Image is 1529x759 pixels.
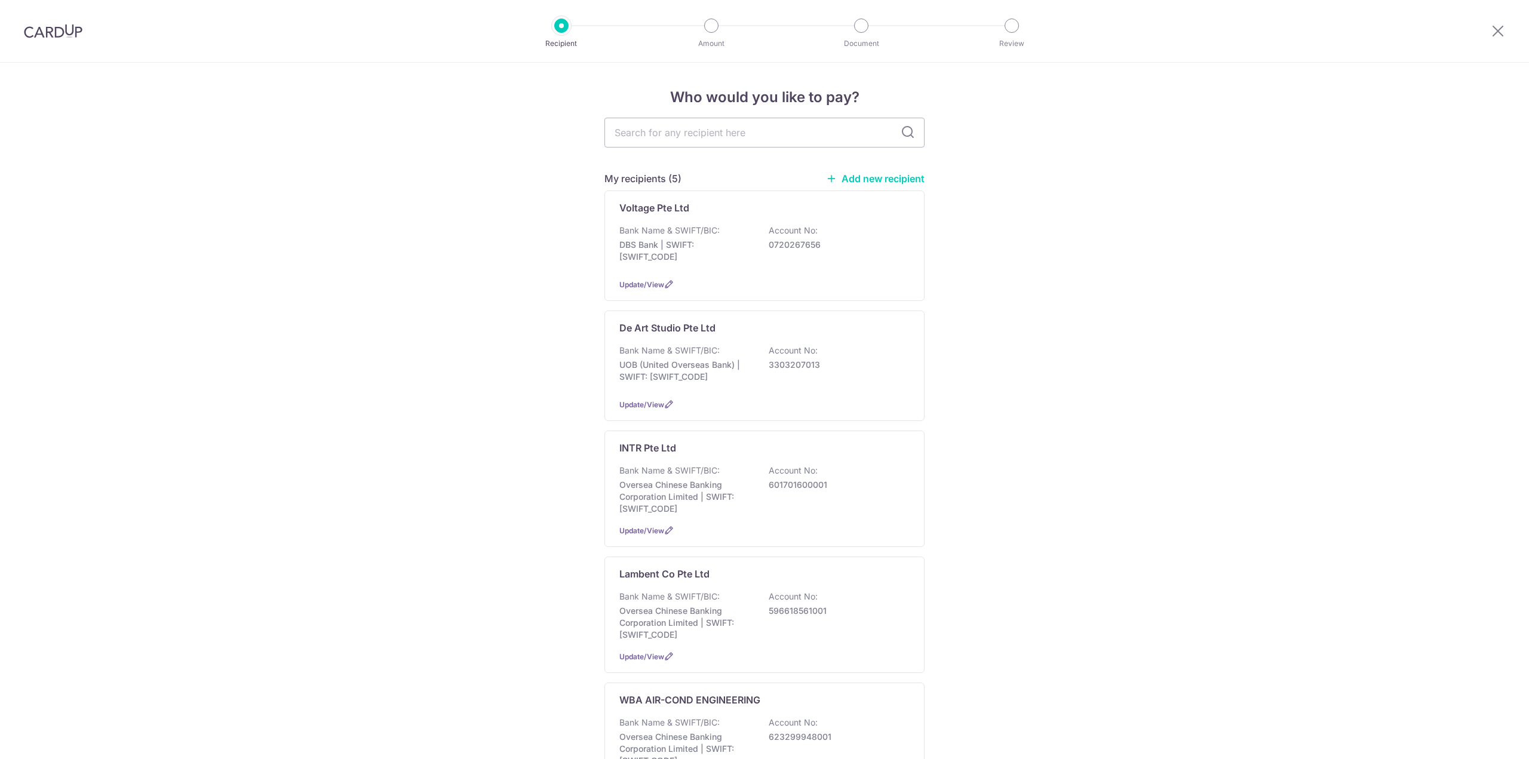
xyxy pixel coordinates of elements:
[769,731,902,743] p: 623299948001
[619,400,664,409] a: Update/View
[619,479,753,515] p: Oversea Chinese Banking Corporation Limited | SWIFT: [SWIFT_CODE]
[619,280,664,289] a: Update/View
[619,526,664,535] a: Update/View
[619,717,720,729] p: Bank Name & SWIFT/BIC:
[619,225,720,236] p: Bank Name & SWIFT/BIC:
[769,225,818,236] p: Account No:
[769,345,818,357] p: Account No:
[619,201,689,215] p: Voltage Pte Ltd
[769,717,818,729] p: Account No:
[667,38,756,50] p: Amount
[619,239,753,263] p: DBS Bank | SWIFT: [SWIFT_CODE]
[769,465,818,477] p: Account No:
[769,359,902,371] p: 3303207013
[769,479,902,491] p: 601701600001
[619,652,664,661] a: Update/View
[619,359,753,383] p: UOB (United Overseas Bank) | SWIFT: [SWIFT_CODE]
[604,118,925,148] input: Search for any recipient here
[1453,723,1517,753] iframe: Opens a widget where you can find more information
[604,171,681,186] h5: My recipients (5)
[604,87,925,108] h4: Who would you like to pay?
[619,693,760,707] p: WBA AIR-COND ENGINEERING
[817,38,905,50] p: Document
[619,345,720,357] p: Bank Name & SWIFT/BIC:
[619,591,720,603] p: Bank Name & SWIFT/BIC:
[24,24,82,38] img: CardUp
[619,441,676,455] p: INTR Pte Ltd
[968,38,1056,50] p: Review
[619,605,753,641] p: Oversea Chinese Banking Corporation Limited | SWIFT: [SWIFT_CODE]
[769,591,818,603] p: Account No:
[517,38,606,50] p: Recipient
[826,173,925,185] a: Add new recipient
[619,321,716,335] p: De Art Studio Pte Ltd
[619,567,710,581] p: Lambent Co Pte Ltd
[769,239,902,251] p: 0720267656
[619,465,720,477] p: Bank Name & SWIFT/BIC:
[769,605,902,617] p: 596618561001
